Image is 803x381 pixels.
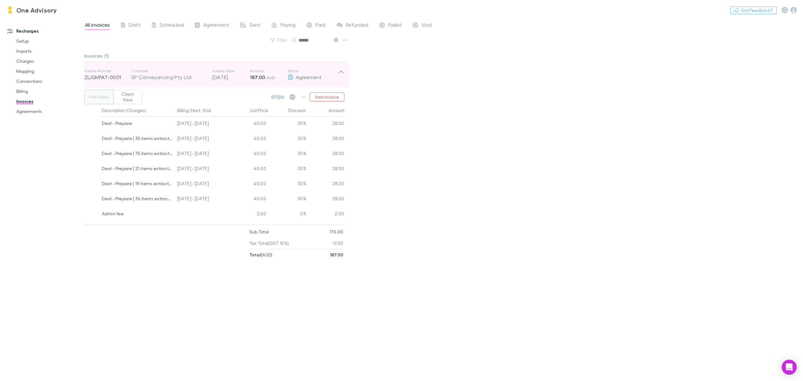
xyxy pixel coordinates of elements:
[267,36,291,44] button: Filter
[10,36,89,46] a: Setup
[231,207,269,222] div: 2.00
[269,162,306,177] div: 30%
[175,117,231,132] div: [DATE] - [DATE]
[10,96,89,106] a: Invoices
[84,68,131,73] p: Invoice Number
[1,26,89,36] a: Recharges
[269,177,306,192] div: 30%
[212,73,250,81] p: [DATE]
[267,75,275,80] span: AUD
[306,177,344,192] div: 28.00
[131,68,206,73] p: Customer
[306,192,344,207] div: 28.00
[269,207,306,222] div: 0%
[388,22,401,30] span: Failed
[10,76,89,86] a: Connections
[84,73,131,81] p: ZLJQVPAT-0001
[231,132,269,147] div: 40.00
[79,62,349,87] div: Invoice NumberZLJQVPAT-0001CustomerSP Conveyancing Pty LtdInvoice Date[DATE]Amount187.00 AUDStatu...
[175,162,231,177] div: [DATE] - [DATE]
[730,7,777,14] button: Got Feedback?
[249,238,289,249] p: Tax Total (GST 10%)
[269,117,306,132] div: 30%
[269,192,306,207] div: 30%
[231,192,269,207] div: 40.00
[16,6,57,14] h3: One Advisory
[280,22,295,30] span: Paying
[175,192,231,207] div: [DATE] - [DATE]
[160,22,184,30] span: Scheduled
[329,226,343,238] p: 170.00
[249,226,269,238] p: Sub Total
[231,117,269,132] div: 40.00
[333,238,343,249] p: 17.00
[102,177,173,190] div: Dext - Prepare | 19 items extracted
[782,360,797,375] div: Open Intercom Messenger
[175,132,231,147] div: [DATE] - [DATE]
[102,192,173,205] div: Dext - Prepare | 36 items extracted
[131,73,206,81] div: SP Conveyancing Pty Ltd
[85,22,110,30] span: All invoices
[212,68,250,73] p: Invoice Date
[330,252,343,257] strong: 187.00
[203,22,229,30] span: Agreement
[306,147,344,162] div: 28.00
[102,117,173,130] div: Dext - Prepare
[3,3,61,18] a: One Advisory
[102,147,173,160] div: Dext - Prepare | 75 items extracted
[250,68,288,73] p: Amount
[231,177,269,192] div: 40.00
[296,74,322,80] span: Agreement
[306,132,344,147] div: 28.00
[306,162,344,177] div: 28.00
[310,93,344,101] button: Void invoice
[102,132,173,145] div: Dext - Prepare | 35 items extracted
[10,106,89,116] a: Agreements
[6,6,14,14] img: One Advisory's Logo
[269,147,306,162] div: 30%
[102,162,173,175] div: Dext - Prepare | 21 items extracted
[269,132,306,147] div: 30%
[10,56,89,66] a: Charges
[231,162,269,177] div: 40.00
[175,177,231,192] div: [DATE] - [DATE]
[231,147,269,162] div: 40.00
[113,90,142,104] button: Client View
[102,207,173,220] div: Admin fee
[249,252,261,257] strong: Total
[10,46,89,56] a: Imports
[175,147,231,162] div: [DATE] - [DATE]
[249,249,273,260] p: ( AUD )
[250,22,260,30] span: Sent
[422,22,432,30] span: Void
[84,90,114,104] button: Firm View
[10,66,89,76] a: Mapping
[288,68,338,73] p: Status
[250,74,265,80] strong: 187.00
[316,22,325,30] span: Paid
[129,22,141,30] span: Draft
[306,117,344,132] div: 28.00
[306,207,344,222] div: 2.00
[10,86,89,96] a: Billing
[346,22,368,30] span: Refunded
